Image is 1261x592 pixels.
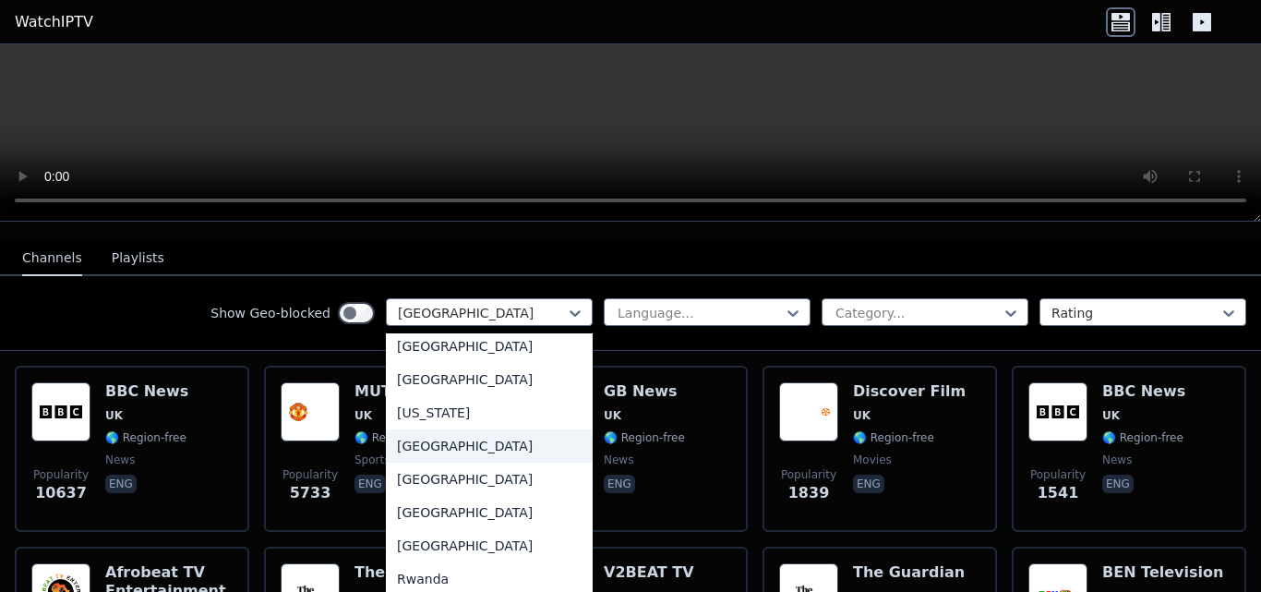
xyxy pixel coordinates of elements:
[788,482,830,504] span: 1839
[1028,382,1087,441] img: BBC News
[105,475,137,493] p: eng
[354,453,390,467] span: sports
[290,482,331,504] span: 5733
[1102,382,1185,401] h6: BBC News
[604,453,633,467] span: news
[22,241,82,276] button: Channels
[853,563,967,582] h6: The Guardian
[105,382,188,401] h6: BBC News
[112,241,164,276] button: Playlists
[604,563,694,582] h6: V2BEAT TV
[282,467,338,482] span: Popularity
[853,475,884,493] p: eng
[853,382,966,401] h6: Discover Film
[1102,408,1120,423] span: UK
[31,382,90,441] img: BBC News
[210,304,330,322] label: Show Geo-blocked
[1038,482,1079,504] span: 1541
[354,430,436,445] span: 🌎 Region-free
[35,482,87,504] span: 10637
[604,382,685,401] h6: GB News
[105,408,123,423] span: UK
[386,330,593,363] div: [GEOGRAPHIC_DATA]
[354,563,468,582] h6: The Guardian
[386,363,593,396] div: [GEOGRAPHIC_DATA]
[386,396,593,429] div: [US_STATE]
[386,463,593,496] div: [GEOGRAPHIC_DATA]
[105,453,135,467] span: news
[281,382,340,441] img: MUTV
[354,475,386,493] p: eng
[1102,563,1223,582] h6: BEN Television
[781,467,836,482] span: Popularity
[604,475,635,493] p: eng
[33,467,89,482] span: Popularity
[1102,453,1132,467] span: news
[1030,467,1086,482] span: Popularity
[853,408,871,423] span: UK
[1102,430,1183,445] span: 🌎 Region-free
[604,430,685,445] span: 🌎 Region-free
[853,453,892,467] span: movies
[604,408,621,423] span: UK
[386,429,593,463] div: [GEOGRAPHIC_DATA]
[853,430,934,445] span: 🌎 Region-free
[105,430,186,445] span: 🌎 Region-free
[15,11,93,33] a: WatchIPTV
[1102,475,1134,493] p: eng
[354,408,372,423] span: UK
[386,529,593,562] div: [GEOGRAPHIC_DATA]
[386,496,593,529] div: [GEOGRAPHIC_DATA]
[354,382,436,401] h6: MUTV
[779,382,838,441] img: Discover Film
